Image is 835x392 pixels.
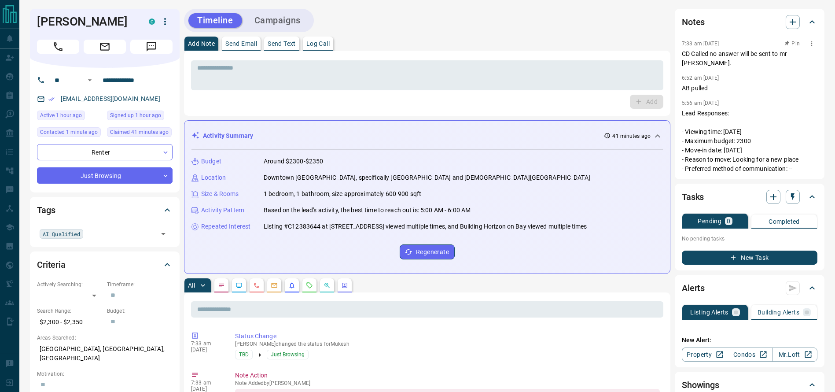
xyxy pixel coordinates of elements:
div: Activity Summary41 minutes ago [191,128,663,144]
span: Message [130,40,173,54]
p: Listing #C12383644 at [STREET_ADDRESS] viewed multiple times, and Building Horizon on Bay viewed ... [264,222,587,231]
p: 41 minutes ago [612,132,651,140]
button: Open [85,75,95,85]
button: Regenerate [400,244,455,259]
div: Renter [37,144,173,160]
p: Send Text [268,41,296,47]
button: Timeline [188,13,242,28]
div: Just Browsing [37,167,173,184]
a: [EMAIL_ADDRESS][DOMAIN_NAME] [61,95,160,102]
p: Completed [769,218,800,225]
a: Mr.Loft [772,348,817,362]
p: Downtown [GEOGRAPHIC_DATA], specifically [GEOGRAPHIC_DATA] and [DEMOGRAPHIC_DATA][GEOGRAPHIC_DATA] [264,173,590,182]
div: Mon Sep 15 2025 [107,111,173,123]
p: Log Call [306,41,330,47]
p: Areas Searched: [37,334,173,342]
a: Property [682,348,727,362]
p: Budget [201,157,221,166]
div: Mon Sep 15 2025 [37,127,103,140]
p: [GEOGRAPHIC_DATA], [GEOGRAPHIC_DATA], [GEOGRAPHIC_DATA] [37,342,173,366]
h2: Tasks [682,190,704,204]
span: TBD [239,350,249,359]
div: Alerts [682,277,817,299]
button: Open [157,228,169,240]
p: Search Range: [37,307,103,315]
p: Note Added by [PERSON_NAME] [235,380,660,386]
p: Activity Pattern [201,206,244,215]
div: condos.ca [149,18,155,25]
svg: Email Verified [48,96,55,102]
svg: Requests [306,282,313,289]
p: 7:33 am [191,340,222,347]
span: Contacted 1 minute ago [40,128,98,137]
p: $2,300 - $2,350 [37,315,103,329]
p: Pending [698,218,721,224]
p: Repeated Interest [201,222,250,231]
p: Send Email [225,41,257,47]
p: [PERSON_NAME] changed the status for Mukesh [235,341,660,347]
p: Activity Summary [203,131,253,141]
p: Actively Searching: [37,281,103,288]
svg: Opportunities [324,282,331,289]
span: Signed up 1 hour ago [110,111,161,120]
span: Claimed 41 minutes ago [110,128,169,137]
button: Pin [780,40,805,48]
button: New Task [682,251,817,265]
p: 7:33 am [DATE] [682,41,719,47]
h2: Alerts [682,281,705,295]
h2: Criteria [37,258,66,272]
div: Mon Sep 15 2025 [37,111,103,123]
p: Building Alerts [758,309,799,315]
svg: Agent Actions [341,282,348,289]
span: Call [37,40,79,54]
div: Tasks [682,186,817,207]
p: Timeframe: [107,281,173,288]
p: Listing Alerts [690,309,728,315]
p: New Alert: [682,336,817,345]
div: Notes [682,11,817,33]
h2: Tags [37,203,55,217]
a: Condos [727,348,772,362]
h1: [PERSON_NAME] [37,15,136,29]
p: No pending tasks [682,232,817,245]
button: Campaigns [246,13,309,28]
p: Budget: [107,307,173,315]
p: 1 bedroom, 1 bathroom, size approximately 600-900 sqft [264,189,421,199]
p: Motivation: [37,370,173,378]
p: All [188,282,195,288]
p: Based on the lead's activity, the best time to reach out is: 5:00 AM - 6:00 AM [264,206,471,215]
h2: Showings [682,378,719,392]
p: Around $2300-$2350 [264,157,323,166]
svg: Lead Browsing Activity [235,282,243,289]
p: Add Note [188,41,215,47]
p: 7:33 am [191,380,222,386]
span: Email [84,40,126,54]
div: Mon Sep 15 2025 [107,127,173,140]
svg: Calls [253,282,260,289]
p: Status Change [235,332,660,341]
p: 5:56 am [DATE] [682,100,719,106]
p: AB pulled [682,84,817,93]
p: Note Action [235,371,660,380]
p: [DATE] [191,386,222,392]
span: AI Qualified [43,229,80,238]
h2: Notes [682,15,705,29]
span: Just Browsing [271,350,305,359]
p: 6:52 am [DATE] [682,75,719,81]
p: Location [201,173,226,182]
p: Size & Rooms [201,189,239,199]
svg: Listing Alerts [288,282,295,289]
div: Tags [37,200,173,221]
span: Active 1 hour ago [40,111,82,120]
svg: Notes [218,282,225,289]
div: Criteria [37,254,173,275]
p: [DATE] [191,347,222,353]
p: 0 [727,218,730,224]
p: Lead Responses: - Viewing time: [DATE] - Maximum budget: 2300 - Move-in date: [DATE] - Reason to ... [682,109,817,174]
p: CD Called no answer will be sent to mr [PERSON_NAME]. [682,49,817,68]
svg: Emails [271,282,278,289]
